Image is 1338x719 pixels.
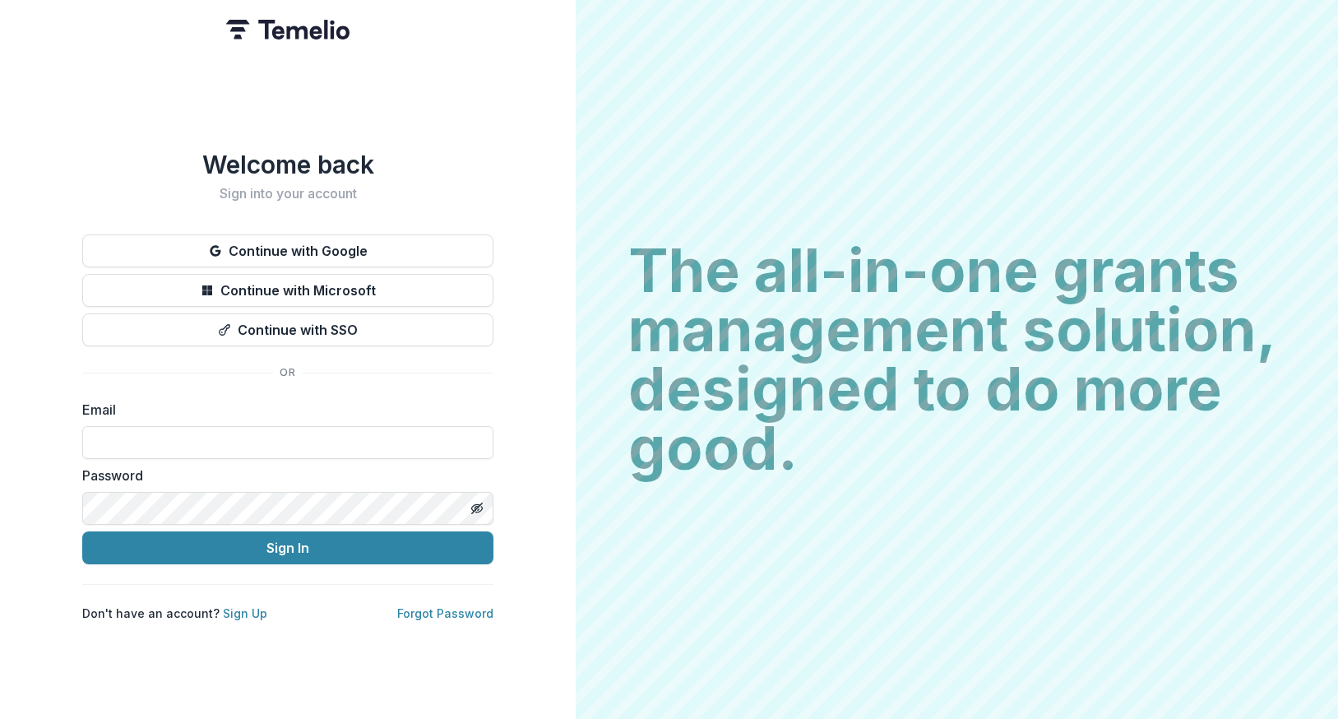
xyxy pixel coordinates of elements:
button: Toggle password visibility [464,495,490,522]
button: Sign In [82,531,493,564]
h1: Welcome back [82,150,493,179]
label: Password [82,466,484,485]
a: Forgot Password [397,606,493,620]
img: Temelio [226,20,350,39]
h2: Sign into your account [82,186,493,202]
button: Continue with Google [82,234,493,267]
button: Continue with SSO [82,313,493,346]
button: Continue with Microsoft [82,274,493,307]
p: Don't have an account? [82,605,267,622]
label: Email [82,400,484,420]
a: Sign Up [223,606,267,620]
